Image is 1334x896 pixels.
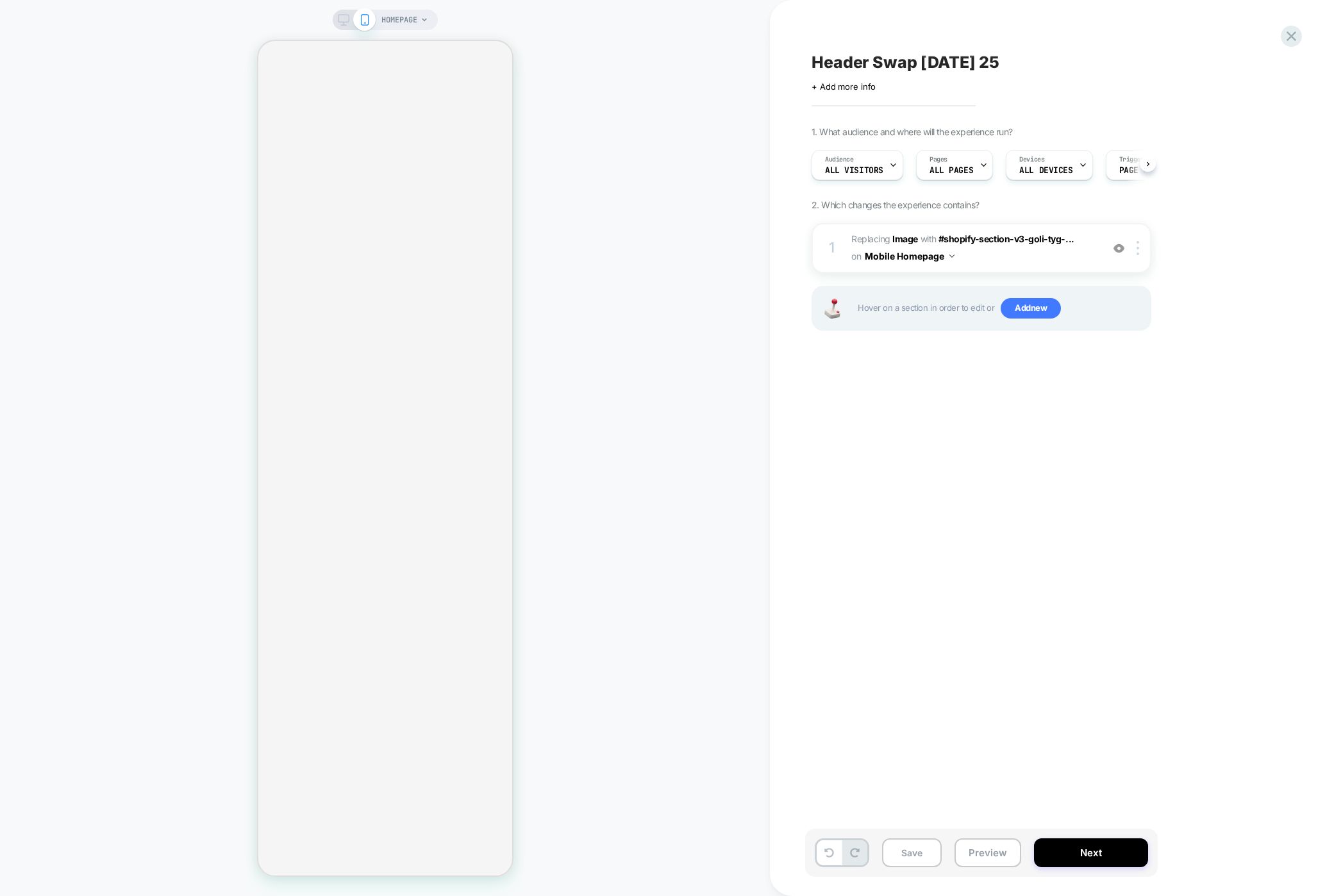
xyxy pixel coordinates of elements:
[1113,243,1124,254] img: crossed eye
[930,166,973,175] span: ALL PAGES
[930,155,947,164] span: Pages
[1019,166,1072,175] span: ALL DEVICES
[882,838,942,867] button: Save
[1001,298,1061,319] span: Add new
[825,166,883,175] span: All Visitors
[381,10,417,30] span: HOMEPAGE
[851,248,861,264] span: on
[892,233,918,244] b: Image
[1019,155,1044,164] span: Devices
[858,298,1144,319] span: Hover on a section in order to edit or
[825,155,854,164] span: Audience
[812,53,999,72] span: Header Swap [DATE] 25
[826,235,838,261] div: 1
[955,838,1021,867] button: Preview
[851,233,918,244] span: Replacing
[819,299,845,319] img: Joystick
[921,233,937,244] span: WITH
[865,247,955,265] button: Mobile Homepage
[1137,241,1139,255] img: close
[1119,166,1163,175] span: Page Load
[812,126,1012,137] span: 1. What audience and where will the experience run?
[812,199,979,210] span: 2. Which changes the experience contains?
[949,254,955,258] img: down arrow
[1034,838,1148,867] button: Next
[938,233,1074,244] span: #shopify-section-v3-goli-tyg-...
[812,81,876,92] span: + Add more info
[1119,155,1144,164] span: Trigger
